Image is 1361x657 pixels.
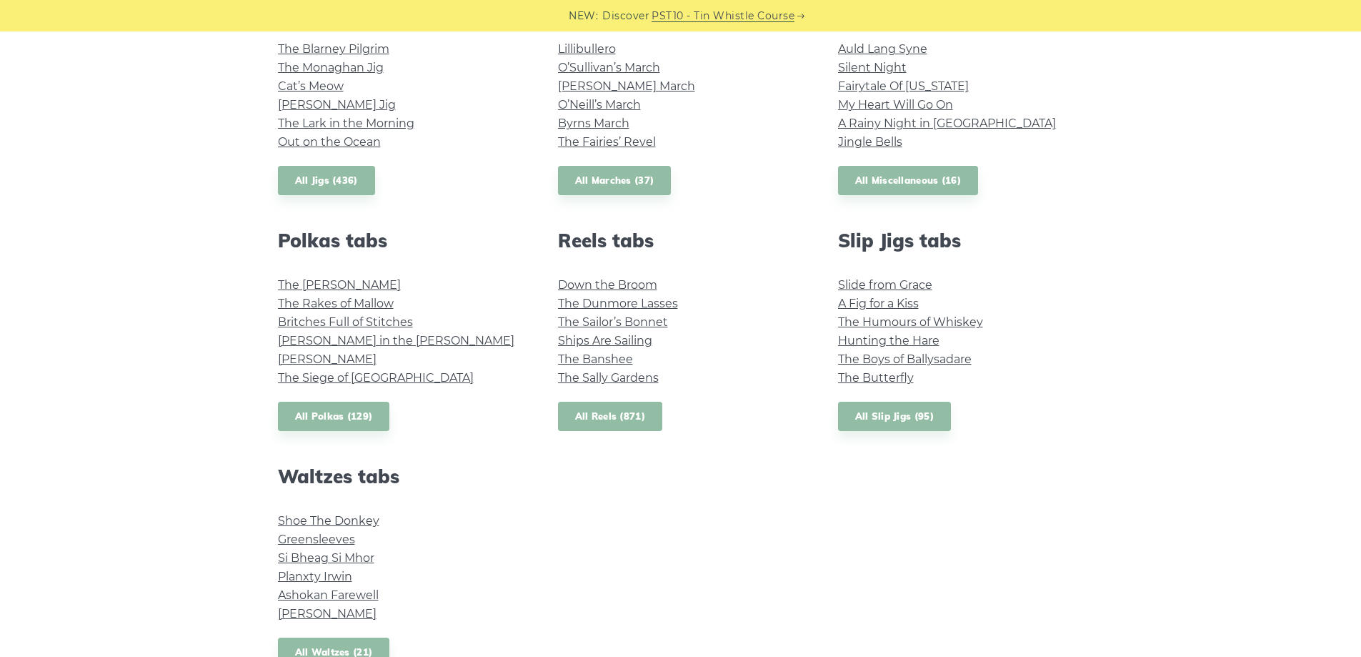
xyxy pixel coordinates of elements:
[278,352,377,366] a: [PERSON_NAME]
[278,229,524,252] h2: Polkas tabs
[558,297,678,310] a: The Dunmore Lasses
[278,61,384,74] a: The Monaghan Jig
[278,278,401,292] a: The [PERSON_NAME]
[278,402,390,431] a: All Polkas (129)
[278,514,379,528] a: Shoe The Donkey
[558,229,804,252] h2: Reels tabs
[278,334,514,347] a: [PERSON_NAME] in the [PERSON_NAME]
[558,278,657,292] a: Down the Broom
[278,79,344,93] a: Cat’s Meow
[838,278,932,292] a: Slide from Grace
[838,166,979,195] a: All Miscellaneous (16)
[278,98,396,112] a: [PERSON_NAME] Jig
[838,352,972,366] a: The Boys of Ballysadare
[278,607,377,621] a: [PERSON_NAME]
[558,315,668,329] a: The Sailor’s Bonnet
[278,533,355,546] a: Greensleeves
[602,8,649,24] span: Discover
[838,229,1084,252] h2: Slip Jigs tabs
[278,315,413,329] a: Britches Full of Stitches
[838,402,951,431] a: All Slip Jigs (95)
[838,98,953,112] a: My Heart Will Go On
[838,42,927,56] a: Auld Lang Syne
[558,61,660,74] a: O’Sullivan’s March
[278,551,374,565] a: Si­ Bheag Si­ Mhor
[278,297,394,310] a: The Rakes of Mallow
[838,135,902,149] a: Jingle Bells
[838,371,914,385] a: The Butterfly
[558,98,641,112] a: O’Neill’s March
[558,166,672,195] a: All Marches (37)
[278,465,524,488] h2: Waltzes tabs
[838,117,1056,130] a: A Rainy Night in [GEOGRAPHIC_DATA]
[278,117,414,130] a: The Lark in the Morning
[278,588,379,602] a: Ashokan Farewell
[558,352,633,366] a: The Banshee
[278,135,381,149] a: Out on the Ocean
[558,402,663,431] a: All Reels (871)
[278,570,352,583] a: Planxty Irwin
[838,334,939,347] a: Hunting the Hare
[838,315,983,329] a: The Humours of Whiskey
[278,42,389,56] a: The Blarney Pilgrim
[278,166,375,195] a: All Jigs (436)
[558,79,695,93] a: [PERSON_NAME] March
[558,135,656,149] a: The Fairies’ Revel
[558,334,652,347] a: Ships Are Sailing
[558,371,659,385] a: The Sally Gardens
[838,61,907,74] a: Silent Night
[558,42,616,56] a: Lillibullero
[838,79,969,93] a: Fairytale Of [US_STATE]
[838,297,919,310] a: A Fig for a Kiss
[558,117,629,130] a: Byrns March
[652,8,794,24] a: PST10 - Tin Whistle Course
[278,371,474,385] a: The Siege of [GEOGRAPHIC_DATA]
[569,8,598,24] span: NEW:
